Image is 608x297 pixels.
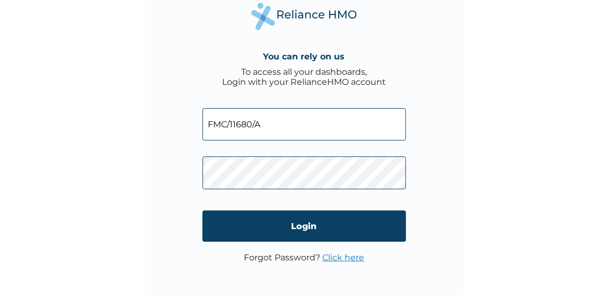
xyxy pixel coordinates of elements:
[322,252,364,263] a: Click here
[244,252,364,263] p: Forgot Password?
[202,108,406,141] input: Email address or HMO ID
[251,3,357,30] img: Reliance Health's Logo
[263,51,345,62] h4: You can rely on us
[202,211,406,242] input: Login
[222,67,386,87] div: To access all your dashboards, Login with your RelianceHMO account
